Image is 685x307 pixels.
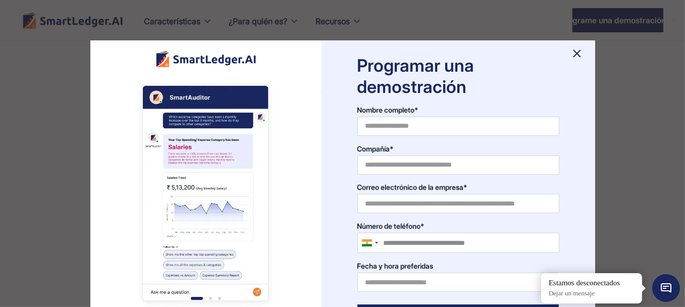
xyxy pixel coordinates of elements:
img: encanto_cruz [569,45,585,62]
img: Logotipo de Smart Ledger [155,50,257,82]
span: Widget de chat [652,274,680,302]
font: Número de teléfono* [357,222,425,230]
font: Nombre completo* [357,106,418,114]
font: Fecha y hora preferidas [357,262,434,270]
font: Dejar un mensaje [549,289,595,297]
div: India (भारत): +91 [358,233,381,252]
div: Mostrar diapositiva 3 de 3 [218,297,221,300]
font: Estamos desconectados [549,279,620,287]
font: Programar una demostración [357,55,475,97]
div: Mostrar diapositiva 1 de 3 [191,297,203,300]
div: Mostrar diapositiva 2 de 3 [209,297,212,300]
font: Compañía* [357,144,394,153]
font: Correo electrónico de la empresa* [357,183,467,191]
